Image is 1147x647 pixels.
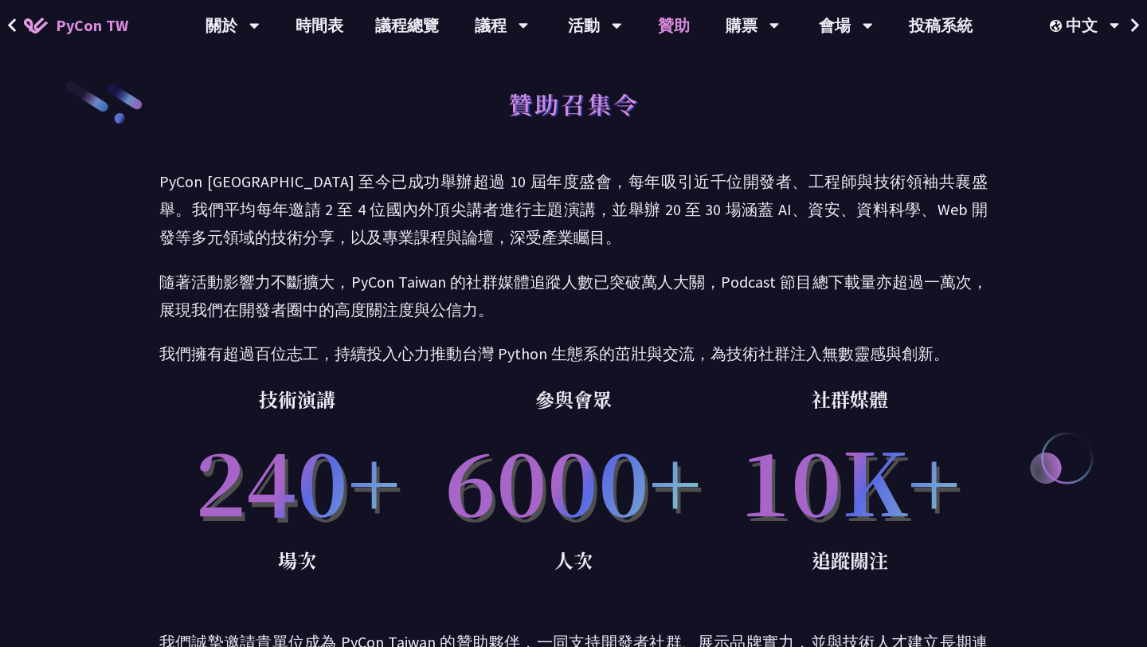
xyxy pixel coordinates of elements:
[1050,20,1066,32] img: Locale Icon
[24,18,48,33] img: Home icon of PyCon TW 2025
[159,544,436,576] p: 場次
[711,544,988,576] p: 追蹤關注
[159,167,988,252] p: PyCon [GEOGRAPHIC_DATA] 至今已成功舉辦超過 10 屆年度盛會，每年吸引近千位開發者、工程師與技術領袖共襄盛舉。我們平均每年邀請 2 至 4 位國內外頂尖講者進行主題演講，...
[711,415,988,544] p: 10K+
[436,415,712,544] p: 6000+
[436,383,712,415] p: 參與會眾
[159,339,988,367] p: 我們擁有超過百位志工，持續投入心力推動台灣 Python 生態系的茁壯與交流，為技術社群注入無數靈感與創新。
[436,544,712,576] p: 人次
[56,14,128,37] span: PyCon TW
[159,268,988,323] p: 隨著活動影響力不斷擴大，PyCon Taiwan 的社群媒體追蹤人數已突破萬人大關，Podcast 節目總下載量亦超過一萬次，展現我們在開發者圈中的高度關注度與公信力。
[8,6,144,45] a: PyCon TW
[508,80,640,127] h1: 贊助召集令
[711,383,988,415] p: 社群媒體
[159,383,436,415] p: 技術演講
[159,415,436,544] p: 240+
